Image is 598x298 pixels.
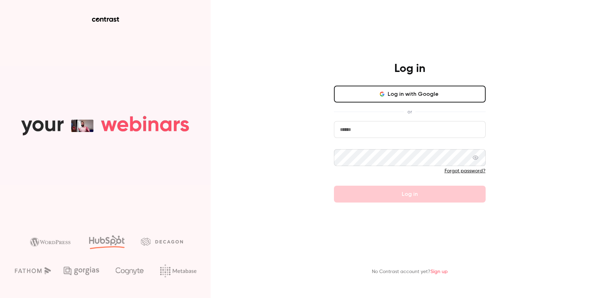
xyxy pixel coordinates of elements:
span: or [404,108,415,115]
a: Forgot password? [445,168,486,173]
h4: Log in [394,62,425,76]
a: Sign up [431,269,448,274]
img: decagon [141,238,183,245]
button: Log in with Google [334,86,486,102]
p: No Contrast account yet? [372,268,448,276]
